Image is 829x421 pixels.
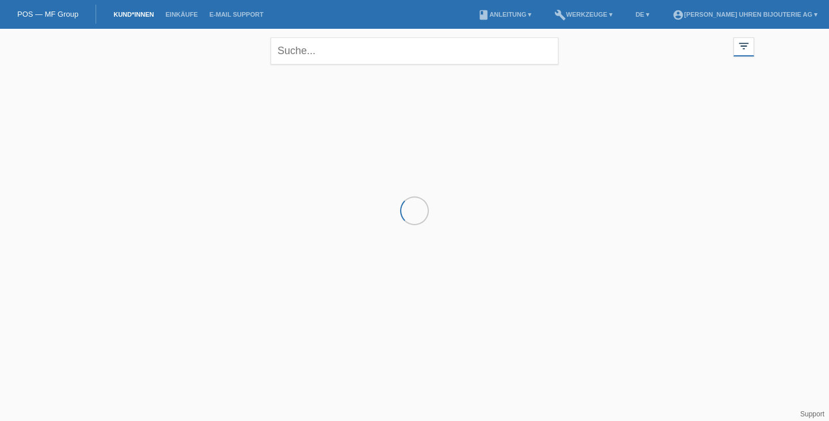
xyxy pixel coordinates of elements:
[472,11,537,18] a: bookAnleitung ▾
[737,40,750,52] i: filter_list
[672,9,684,21] i: account_circle
[159,11,203,18] a: Einkäufe
[17,10,78,18] a: POS — MF Group
[630,11,655,18] a: DE ▾
[478,9,489,21] i: book
[554,9,566,21] i: build
[667,11,823,18] a: account_circle[PERSON_NAME] Uhren Bijouterie AG ▾
[549,11,618,18] a: buildWerkzeuge ▾
[204,11,269,18] a: E-Mail Support
[108,11,159,18] a: Kund*innen
[271,37,558,65] input: Suche...
[800,410,824,418] a: Support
